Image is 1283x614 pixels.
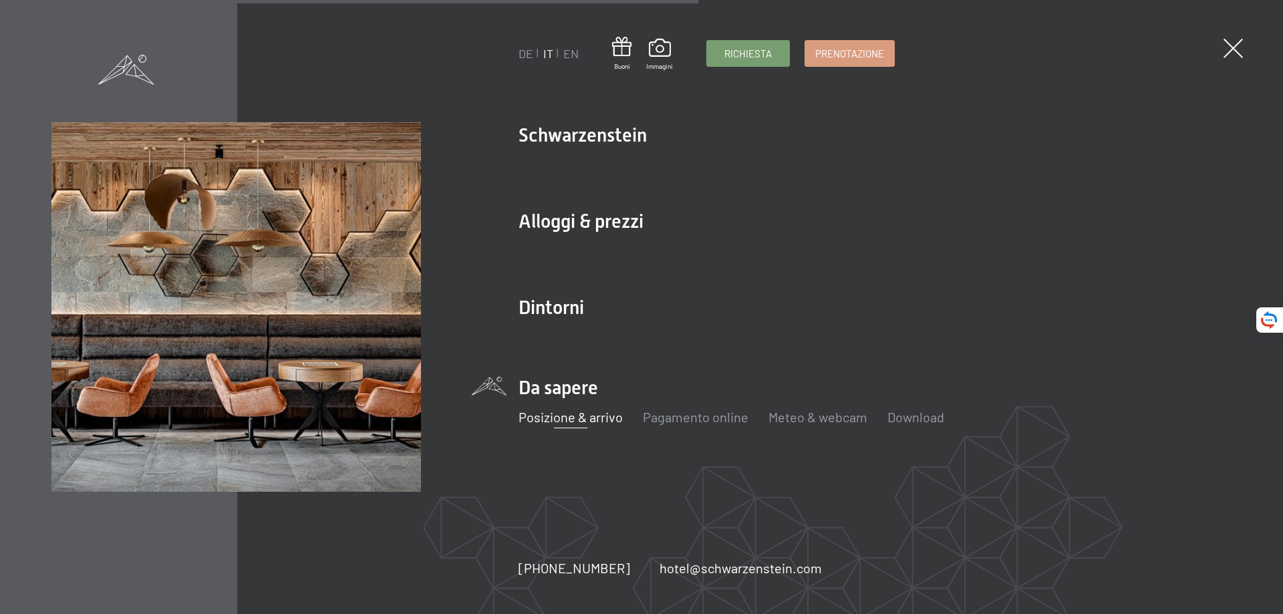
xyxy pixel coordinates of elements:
[646,39,673,71] a: Immagini
[660,559,822,577] a: hotel@schwarzenstein.com
[887,409,944,425] a: Download
[519,560,630,576] span: [PHONE_NUMBER]
[543,46,553,61] a: IT
[612,37,631,71] a: Buoni
[707,41,789,66] a: Richiesta
[768,409,867,425] a: Meteo & webcam
[51,122,421,492] img: [Translate to Italienisch:]
[612,61,631,71] span: Buoni
[724,47,772,61] span: Richiesta
[519,46,533,61] a: DE
[646,61,673,71] span: Immagini
[815,47,884,61] span: Prenotazione
[563,46,579,61] a: EN
[519,559,630,577] a: [PHONE_NUMBER]
[805,41,894,66] a: Prenotazione
[643,409,748,425] a: Pagamento online
[519,409,623,425] a: Posizione & arrivo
